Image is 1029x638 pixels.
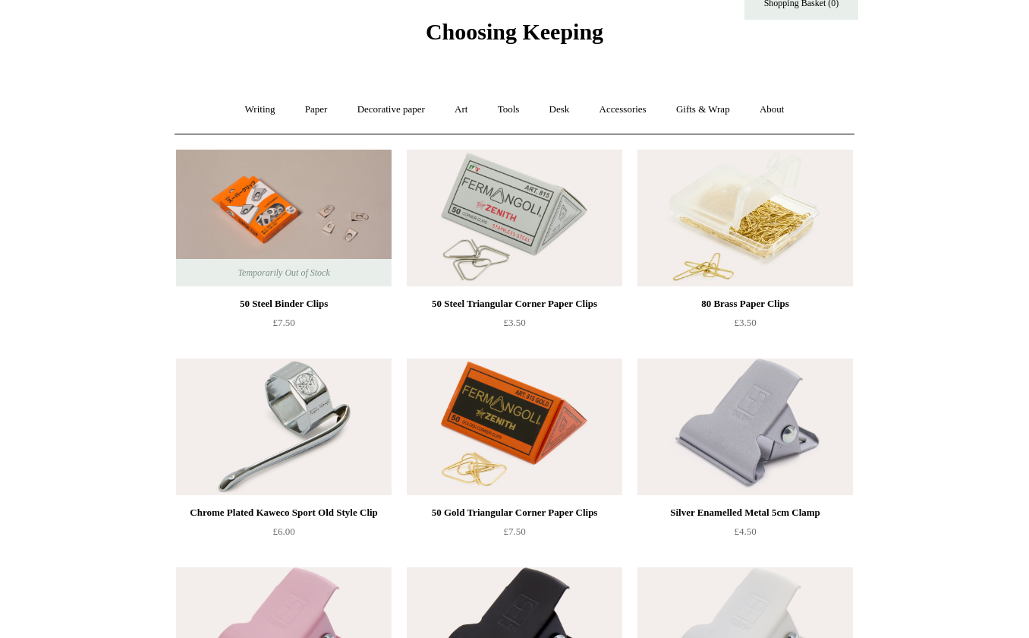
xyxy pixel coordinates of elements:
a: 50 Gold Triangular Corner Paper Clips £7.50 [407,504,622,566]
a: Desk [536,90,584,130]
a: 50 Steel Triangular Corner Paper Clips 50 Steel Triangular Corner Paper Clips [407,150,622,286]
a: Writing [231,90,289,130]
div: 50 Steel Binder Clips [180,295,388,313]
span: £7.50 [503,526,525,537]
a: 50 Steel Binder Clips 50 Steel Binder Clips Temporarily Out of Stock [176,150,392,286]
a: Chrome Plated Kaweco Sport Old Style Clip £6.00 [176,504,392,566]
img: Silver Enamelled Metal 5cm Clamp [637,358,853,495]
span: Choosing Keeping [426,19,603,44]
a: Chrome Plated Kaweco Sport Old Style Clip Chrome Plated Kaweco Sport Old Style Clip [176,358,392,495]
a: 50 Gold Triangular Corner Paper Clips 50 Gold Triangular Corner Paper Clips [407,358,622,495]
span: £6.00 [272,526,294,537]
img: 50 Steel Triangular Corner Paper Clips [407,150,622,286]
span: Temporarily Out of Stock [222,259,345,286]
a: 80 Brass Paper Clips 80 Brass Paper Clips [637,150,853,286]
a: Silver Enamelled Metal 5cm Clamp £4.50 [637,504,853,566]
span: £3.50 [503,317,525,328]
span: £3.50 [734,317,756,328]
a: Paper [291,90,341,130]
a: Choosing Keeping [426,31,603,42]
div: 50 Steel Triangular Corner Paper Clips [411,295,618,313]
img: 50 Steel Binder Clips [176,150,392,286]
span: £4.50 [734,526,756,537]
a: 50 Steel Triangular Corner Paper Clips £3.50 [407,295,622,357]
img: Chrome Plated Kaweco Sport Old Style Clip [176,358,392,495]
a: Decorative paper [344,90,439,130]
div: 50 Gold Triangular Corner Paper Clips [411,504,618,522]
a: Accessories [586,90,660,130]
a: Gifts & Wrap [662,90,744,130]
a: Tools [484,90,533,130]
div: 80 Brass Paper Clips [641,295,849,313]
div: Chrome Plated Kaweco Sport Old Style Clip [180,504,388,522]
img: 80 Brass Paper Clips [637,150,853,286]
a: 80 Brass Paper Clips £3.50 [637,295,853,357]
a: Silver Enamelled Metal 5cm Clamp Silver Enamelled Metal 5cm Clamp [637,358,853,495]
a: Art [441,90,481,130]
a: 50 Steel Binder Clips £7.50 [176,295,392,357]
div: Silver Enamelled Metal 5cm Clamp [641,504,849,522]
span: £7.50 [272,317,294,328]
a: About [746,90,798,130]
img: 50 Gold Triangular Corner Paper Clips [407,358,622,495]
